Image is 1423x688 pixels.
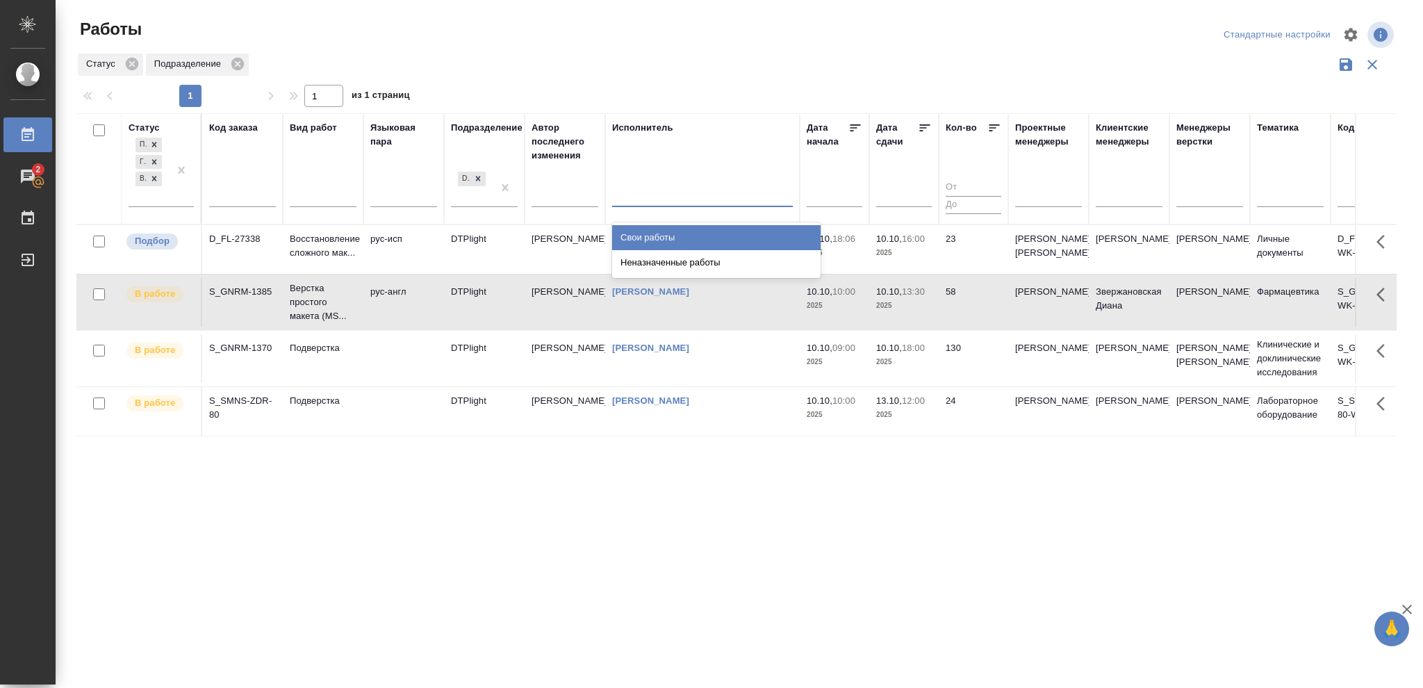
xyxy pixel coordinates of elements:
[532,121,598,163] div: Автор последнего изменения
[1176,394,1243,408] p: [PERSON_NAME]
[1176,121,1243,149] div: Менеджеры верстки
[290,341,356,355] p: Подверстка
[1015,121,1082,149] div: Проектные менеджеры
[1176,285,1243,299] p: [PERSON_NAME]
[78,54,143,76] div: Статус
[807,286,832,297] p: 10.10,
[444,334,525,383] td: DTPlight
[612,343,689,353] a: [PERSON_NAME]
[290,394,356,408] p: Подверстка
[1331,387,1411,436] td: S_SMNS-ZDR-80-WK-019
[807,343,832,353] p: 10.10,
[135,138,147,152] div: Подбор
[612,286,689,297] a: [PERSON_NAME]
[209,285,276,299] div: S_GNRM-1385
[1096,121,1162,149] div: Клиентские менеджеры
[832,395,855,406] p: 10:00
[1257,232,1324,260] p: Личные документы
[352,87,410,107] span: из 1 страниц
[1331,225,1411,274] td: D_FL-27338-WK-016
[807,395,832,406] p: 10.10,
[525,387,605,436] td: [PERSON_NAME]
[612,225,821,250] div: Свои работы
[1333,51,1359,78] button: Сохранить фильтры
[807,121,848,149] div: Дата начала
[1334,18,1367,51] span: Настроить таблицу
[1176,232,1243,246] p: [PERSON_NAME]
[902,395,925,406] p: 12:00
[135,396,175,410] p: В работе
[832,343,855,353] p: 09:00
[134,154,163,171] div: Подбор, Готов к работе, В работе
[1368,225,1401,259] button: Здесь прячутся важные кнопки
[209,341,276,355] div: S_GNRM-1370
[1359,51,1385,78] button: Сбросить фильтры
[939,387,1008,436] td: 24
[1176,341,1243,369] p: [PERSON_NAME], [PERSON_NAME]
[1015,232,1082,260] p: [PERSON_NAME], [PERSON_NAME]
[1257,394,1324,422] p: Лабораторное оборудование
[1257,285,1324,299] p: Фармацевтика
[1368,387,1401,420] button: Здесь прячутся важные кнопки
[1257,121,1299,135] div: Тематика
[209,394,276,422] div: S_SMNS-ZDR-80
[1220,24,1334,46] div: split button
[363,278,444,327] td: рус-англ
[290,232,356,260] p: Восстановление сложного мак...
[939,278,1008,327] td: 58
[135,287,175,301] p: В работе
[125,394,194,413] div: Исполнитель выполняет работу
[876,234,902,244] p: 10.10,
[134,170,163,188] div: Подбор, Готов к работе, В работе
[946,179,1001,197] input: От
[86,57,120,71] p: Статус
[1089,387,1169,436] td: [PERSON_NAME]
[902,286,925,297] p: 13:30
[125,341,194,360] div: Исполнитель выполняет работу
[876,355,932,369] p: 2025
[1089,225,1169,274] td: [PERSON_NAME]
[876,408,932,422] p: 2025
[1368,334,1401,368] button: Здесь прячутся важные кнопки
[946,121,977,135] div: Кол-во
[1008,334,1089,383] td: [PERSON_NAME]
[1257,338,1324,379] p: Клинические и доклинические исследования
[525,334,605,383] td: [PERSON_NAME]
[458,172,470,186] div: DTPlight
[612,250,821,275] div: Неназначенные работы
[451,121,523,135] div: Подразделение
[1089,278,1169,327] td: Звержановская Диана
[876,299,932,313] p: 2025
[876,343,902,353] p: 10.10,
[1008,278,1089,327] td: [PERSON_NAME]
[1374,612,1409,646] button: 🙏
[456,170,487,188] div: DTPlight
[444,278,525,327] td: DTPlight
[939,334,1008,383] td: 130
[946,196,1001,213] input: До
[125,285,194,304] div: Исполнитель выполняет работу
[876,121,918,149] div: Дата сдачи
[902,234,925,244] p: 16:00
[876,246,932,260] p: 2025
[444,387,525,436] td: DTPlight
[807,355,862,369] p: 2025
[125,232,194,251] div: Можно подбирать исполнителей
[1367,22,1397,48] span: Посмотреть информацию
[290,281,356,323] p: Верстка простого макета (MS...
[1008,387,1089,436] td: [PERSON_NAME]
[612,395,689,406] a: [PERSON_NAME]
[27,163,49,177] span: 2
[209,232,276,246] div: D_FL-27338
[135,343,175,357] p: В работе
[135,234,170,248] p: Подбор
[876,395,902,406] p: 13.10,
[370,121,437,149] div: Языковая пара
[290,121,337,135] div: Вид работ
[135,155,147,170] div: Готов к работе
[902,343,925,353] p: 18:00
[832,286,855,297] p: 10:00
[3,159,52,194] a: 2
[154,57,226,71] p: Подразделение
[807,408,862,422] p: 2025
